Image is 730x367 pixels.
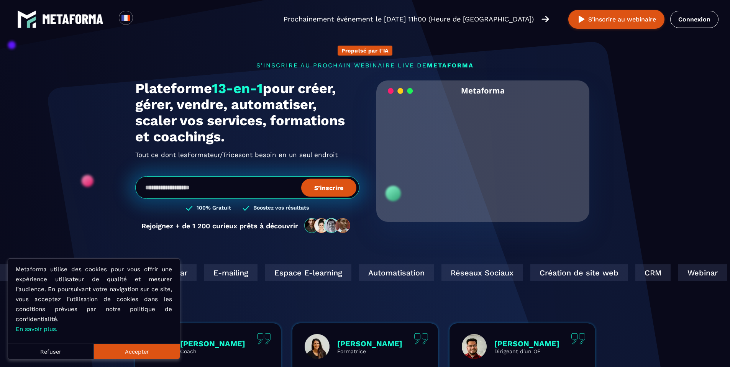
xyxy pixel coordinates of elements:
[337,348,402,354] p: Formatrice
[341,48,389,54] p: Propulsé par l'IA
[180,339,245,348] p: [PERSON_NAME]
[494,339,559,348] p: [PERSON_NAME]
[187,149,242,161] span: Formateur/Trices
[527,264,624,281] div: Création de site web
[462,334,487,359] img: profile
[253,205,309,212] h3: Boostez vos résultats
[94,344,180,359] button: Accepter
[197,205,231,212] h3: 100% Gratuit
[135,149,359,161] h2: Tout ce dont les ont besoin en un seul endroit
[121,13,131,23] img: fr
[414,333,428,344] img: quote
[494,348,559,354] p: Dirigeant d'un OF
[382,101,584,202] video: Your browser does not support the video tag.
[180,348,245,354] p: Coach
[438,264,519,281] div: Réseaux Sociaux
[133,11,152,28] div: Search for option
[16,326,57,333] a: En savoir plus.
[632,264,667,281] div: CRM
[427,62,474,69] span: METAFORMA
[262,264,348,281] div: Espace E-learning
[17,10,36,29] img: logo
[212,80,263,97] span: 13-en-1
[257,333,271,344] img: quote
[186,205,193,212] img: checked
[42,14,103,24] img: logo
[568,10,664,29] button: S’inscrire au webinaire
[16,264,172,334] p: Metaforma utilise des cookies pour vous offrir une expérience utilisateur de qualité et mesurer l...
[302,218,353,234] img: community-people
[243,205,249,212] img: checked
[301,179,356,197] button: S’inscrire
[305,334,330,359] img: profile
[201,264,254,281] div: E-mailing
[8,344,94,359] button: Refuser
[139,15,145,24] input: Search for option
[571,333,586,344] img: quote
[670,11,719,28] a: Connexion
[284,14,534,25] p: Prochainement événement le [DATE] 11h00 (Heure de [GEOGRAPHIC_DATA])
[356,264,430,281] div: Automatisation
[135,80,359,145] h1: Plateforme pour créer, gérer, vendre, automatiser, scaler vos services, formations et coachings.
[144,264,193,281] div: Webinar
[141,222,298,230] p: Rejoignez + de 1 200 curieux prêts à découvrir
[388,87,413,95] img: loading
[135,62,595,69] p: s'inscrire au prochain webinaire live de
[675,264,723,281] div: Webinar
[461,80,505,101] h2: Metaforma
[577,15,586,24] img: play
[541,15,549,23] img: arrow-right
[337,339,402,348] p: [PERSON_NAME]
